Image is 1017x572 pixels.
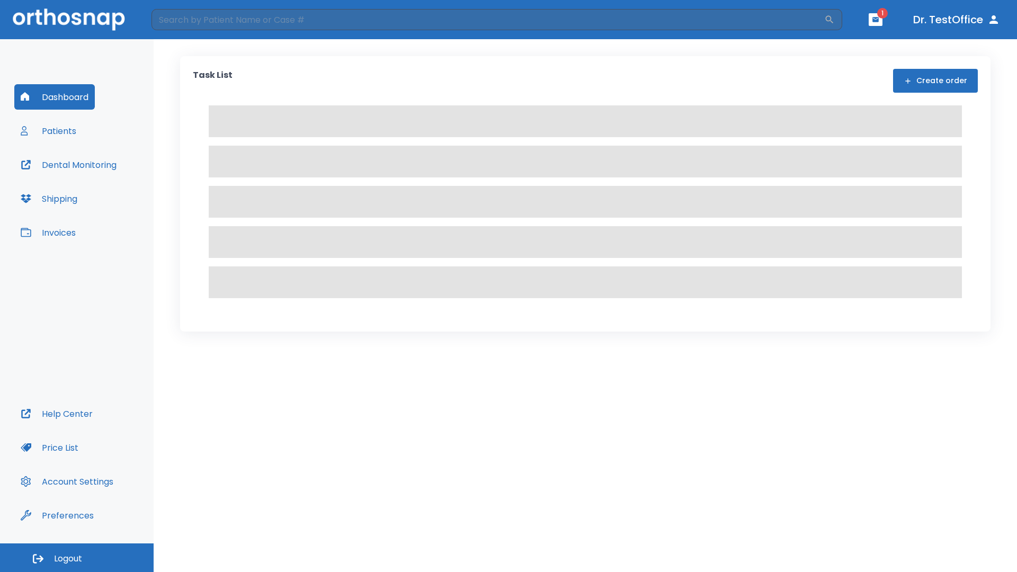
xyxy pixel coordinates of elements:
button: Patients [14,118,83,144]
span: Logout [54,553,82,565]
button: Dental Monitoring [14,152,123,177]
img: Orthosnap [13,8,125,30]
button: Create order [893,69,978,93]
button: Price List [14,435,85,460]
span: 1 [877,8,888,19]
button: Dashboard [14,84,95,110]
button: Account Settings [14,469,120,494]
input: Search by Patient Name or Case # [151,9,824,30]
button: Invoices [14,220,82,245]
button: Preferences [14,503,100,528]
button: Dr. TestOffice [909,10,1004,29]
button: Help Center [14,401,99,426]
button: Shipping [14,186,84,211]
p: Task List [193,69,233,93]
